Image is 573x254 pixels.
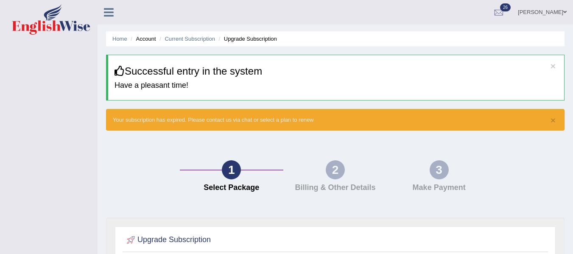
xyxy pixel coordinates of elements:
[551,61,556,70] button: ×
[165,36,215,42] a: Current Subscription
[217,35,277,43] li: Upgrade Subscription
[115,66,558,77] h3: Successful entry in the system
[106,109,565,131] div: Your subscription has expired. Please contact us via chat or select a plan to renew
[430,160,449,179] div: 3
[391,184,487,192] h4: Make Payment
[125,234,211,246] h2: Upgrade Subscription
[115,81,558,90] h4: Have a pleasant time!
[326,160,345,179] div: 2
[129,35,156,43] li: Account
[184,184,280,192] h4: Select Package
[500,3,511,11] span: 26
[288,184,383,192] h4: Billing & Other Details
[551,116,556,125] button: ×
[222,160,241,179] div: 1
[112,36,127,42] a: Home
